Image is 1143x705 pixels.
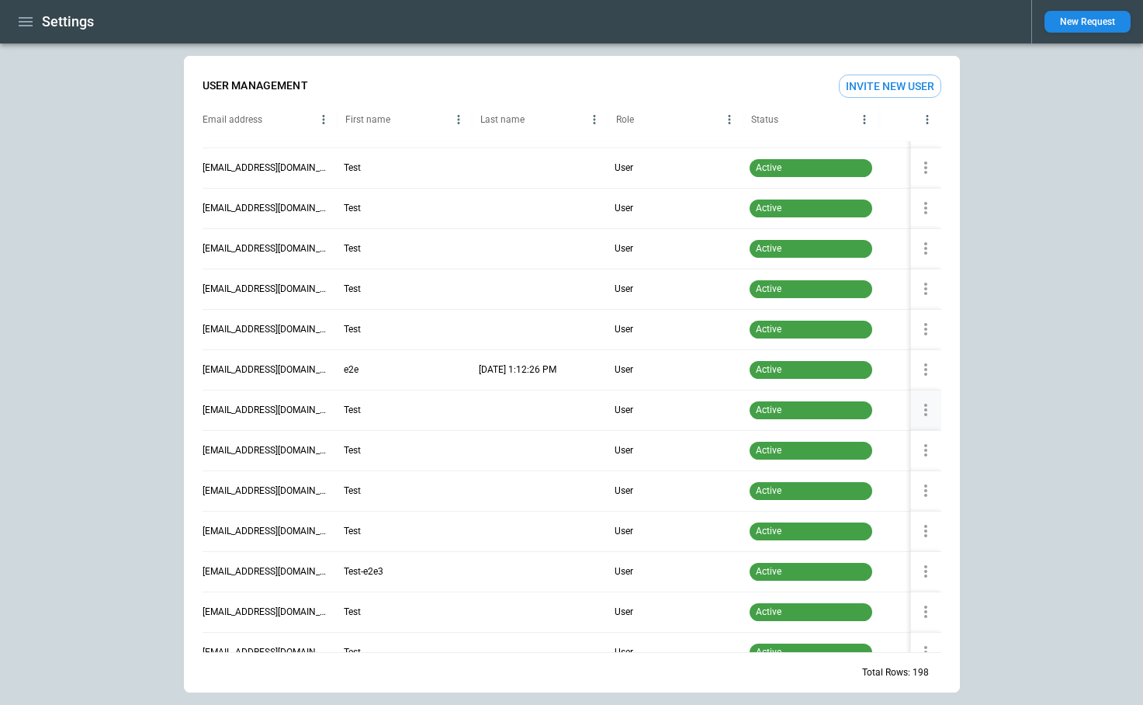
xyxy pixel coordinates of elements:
[719,109,739,130] button: Role column menu
[615,202,737,215] p: User
[344,646,466,659] p: Test
[917,109,937,130] button: column menu
[203,202,331,215] p: [EMAIL_ADDRESS][DOMAIN_NAME]
[615,646,737,659] p: User
[203,242,331,255] p: [EMAIL_ADDRESS][DOMAIN_NAME]
[203,404,331,417] p: [EMAIL_ADDRESS][DOMAIN_NAME]
[616,114,634,125] div: Role
[479,363,601,377] p: [DATE] 1:12:26 PM
[615,242,737,255] p: User
[313,109,334,130] button: Email address column menu
[615,444,737,457] p: User
[750,159,872,177] p: Active
[345,114,390,125] div: First name
[344,404,466,417] p: Test
[750,442,872,460] p: Active
[615,484,737,498] p: User
[344,525,466,538] p: Test
[344,606,466,619] p: Test
[750,603,872,621] p: Active
[203,114,262,125] div: Email address
[344,323,466,336] p: Test
[203,484,331,498] p: [EMAIL_ADDRESS][DOMAIN_NAME]
[839,75,941,98] button: Invite New User
[344,363,466,377] p: e2e
[750,200,872,217] p: Active
[750,401,872,419] p: Active
[862,666,929,679] div: Total Rows: 198
[42,12,94,31] h1: Settings
[750,644,872,662] p: Active
[750,321,872,339] p: Active
[344,161,466,175] p: Test
[750,280,872,298] p: Active
[344,283,466,296] p: Test
[615,565,737,578] p: User
[344,202,466,215] p: Test
[449,109,469,130] button: First name column menu
[750,240,872,258] p: Active
[344,565,466,578] p: Test-e2e3
[615,525,737,538] p: User
[750,361,872,379] p: Active
[203,79,308,92] h6: USER MANAGEMENT
[751,114,778,125] div: Status
[203,565,331,578] p: [EMAIL_ADDRESS][DOMAIN_NAME]
[344,242,466,255] p: Test
[854,109,875,130] button: Status column menu
[344,484,466,498] p: Test
[750,523,872,540] p: Active
[203,444,331,457] p: [EMAIL_ADDRESS][DOMAIN_NAME]
[615,283,737,296] p: User
[344,444,466,457] p: Test
[203,606,331,619] p: [EMAIL_ADDRESS][DOMAIN_NAME]
[584,109,604,130] button: Last name column menu
[203,525,331,538] p: [EMAIL_ADDRESS][DOMAIN_NAME]
[750,482,872,500] p: Active
[203,363,331,377] p: [EMAIL_ADDRESS][DOMAIN_NAME]
[203,283,331,296] p: [EMAIL_ADDRESS][DOMAIN_NAME]
[615,404,737,417] p: User
[203,323,331,336] p: [EMAIL_ADDRESS][DOMAIN_NAME]
[615,323,737,336] p: User
[615,161,737,175] p: User
[615,606,737,619] p: User
[1044,11,1131,33] button: New Request
[615,363,737,377] p: User
[203,646,331,659] p: [EMAIL_ADDRESS][DOMAIN_NAME]
[750,563,872,581] p: Active
[480,114,525,125] div: Last name
[203,161,331,175] p: [EMAIL_ADDRESS][DOMAIN_NAME]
